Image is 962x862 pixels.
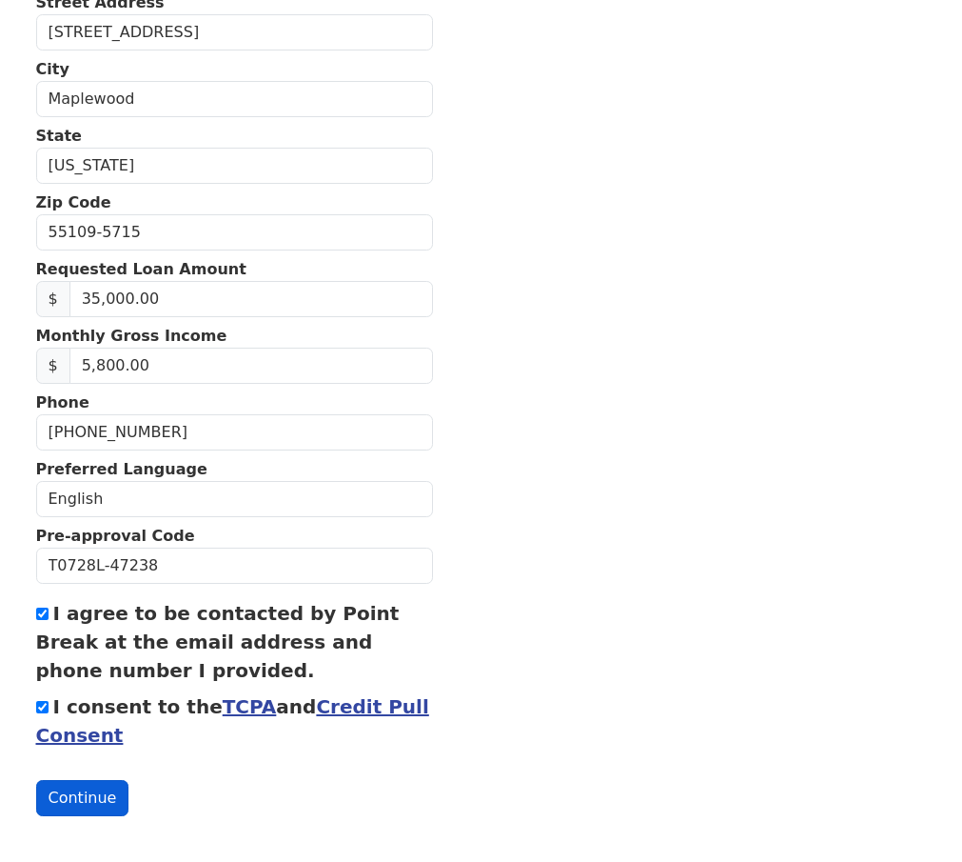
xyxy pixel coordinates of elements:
button: Continue [36,780,129,816]
strong: City [36,60,69,78]
input: Requested Loan Amount [69,281,433,317]
strong: State [36,127,82,145]
strong: Preferred Language [36,460,207,478]
span: $ [36,348,70,384]
label: I consent to the and [36,695,429,747]
strong: Zip Code [36,193,111,211]
input: City [36,81,433,117]
input: Zip Code [36,214,433,251]
span: $ [36,281,70,317]
label: I agree to be contacted by Point Break at the email address and phone number I provided. [36,602,400,682]
p: Monthly Gross Income [36,325,433,348]
strong: Phone [36,393,89,411]
input: Street Address [36,14,433,50]
a: TCPA [223,695,277,718]
input: Monthly Gross Income [69,348,433,384]
strong: Pre-approval Code [36,527,195,545]
input: Phone [36,414,433,451]
strong: Requested Loan Amount [36,260,246,278]
input: Pre-approval Code [36,548,433,584]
